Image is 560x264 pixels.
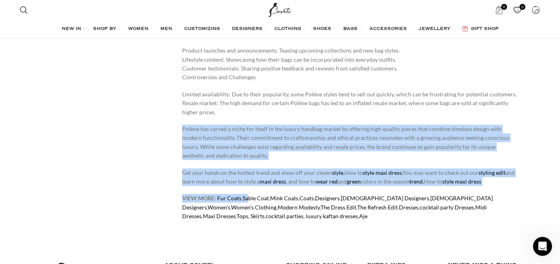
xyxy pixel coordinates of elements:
[274,21,305,37] a: CLOTHING
[182,194,517,221] p: , , , , , , , , , , , , , ,
[182,168,517,186] p: Get your hands on the hottest trend and show off your clever How to You may want to check out our...
[62,21,85,37] a: NEW IN
[509,2,526,18] div: My Wishlist
[409,178,424,185] a: trend.
[232,26,262,32] span: DESIGNERS
[509,2,526,18] a: 0
[182,125,517,160] p: Polène has carved a niche for itself in the luxury handbag market by offering high-quality pieces...
[266,213,305,219] a: cocktail parties.
[471,26,499,32] span: GIFT SHOP
[314,195,315,201] strong: ,
[231,204,276,211] a: Women’s Clothing
[232,21,266,37] a: DESIGNERS
[316,178,338,185] a: wear red
[184,21,224,37] a: CUSTOMIZING
[332,169,344,176] a: style.
[217,195,241,201] a: Fur Coats
[269,195,270,201] strong: ,
[260,178,286,185] a: maxi dress
[343,21,362,37] a: BAGS
[420,204,474,211] a: cocktail party Dresses
[341,195,429,201] a: [DEMOGRAPHIC_DATA] Designers
[208,204,230,211] a: Women’s
[369,21,411,37] a: ACCESSORIES
[363,169,402,176] a: style maxi dress.
[241,195,243,201] strong: ,
[160,26,172,32] span: MEN
[278,204,320,211] a: Modern Modesty
[313,21,335,37] a: SHOES
[182,195,216,201] strong: VIEW MORE:
[16,2,32,18] a: Search
[16,21,544,37] div: Main navigation
[93,21,120,37] a: SHOP BY
[274,26,301,32] span: CLOTHING
[519,4,525,10] span: 0
[357,204,398,211] a: The Refresh Edit
[182,46,517,82] p: Product launches and announcements: Teasing upcoming collections and new bag styles. Lifestyle co...
[343,26,358,32] span: BAGS
[501,4,507,10] span: 0
[462,26,468,31] img: GiftBag
[347,178,361,185] a: green
[160,21,176,37] a: MEN
[306,213,358,219] a: luxury kaftan dresses
[533,237,552,256] iframe: Intercom live chat
[442,178,481,185] a: style maxi dress
[184,26,220,32] span: CUSTOMIZING
[203,213,236,219] a: Maxi Dresses
[251,213,264,219] a: Skirts
[128,21,152,37] a: WOMEN
[321,204,356,211] a: The Dress Edit
[298,195,299,201] strong: ,
[478,169,506,176] a: styling edit
[419,26,450,32] span: JEWELLERY
[182,195,493,210] a: [DEMOGRAPHIC_DATA] Designers
[237,213,249,219] a: Tops,
[462,21,499,37] a: GIFT SHOP
[369,26,407,32] span: ACCESSORIES
[93,26,116,32] span: SHOP BY
[419,21,454,37] a: JEWELLERY
[491,2,507,18] a: 0
[299,195,314,201] a: Coats
[399,204,418,211] a: Dresses
[315,195,340,201] a: Designers
[359,213,367,219] a: Aje
[313,26,331,32] span: SHOES
[62,26,81,32] span: NEW IN
[182,90,517,117] p: Limited availability: Due to their popularity, some Polène styles tend to sell out quickly, which...
[243,195,269,201] a: Sable Coat
[270,195,298,201] a: Mink Coats
[128,26,148,32] span: WOMEN
[267,6,294,13] a: Site logo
